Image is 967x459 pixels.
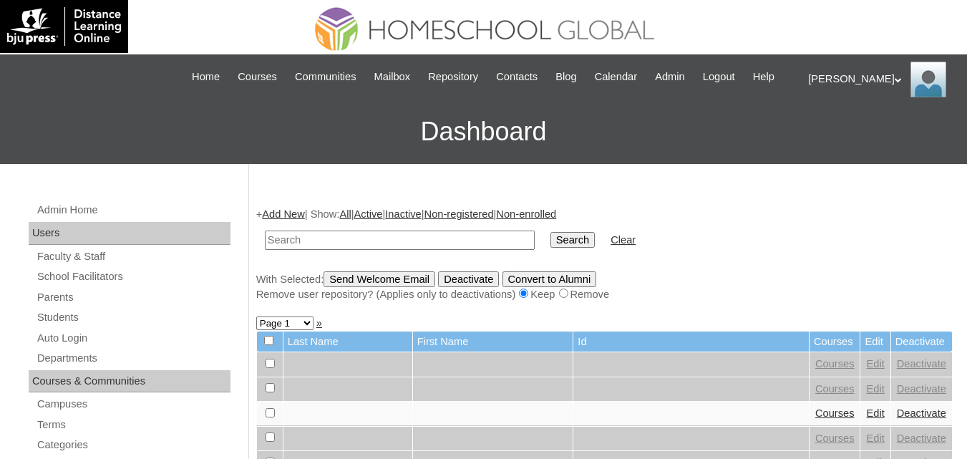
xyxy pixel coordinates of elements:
a: Courses [815,407,855,419]
span: Help [753,69,774,85]
div: Remove user repository? (Applies only to deactivations) Keep Remove [256,287,953,302]
input: Deactivate [438,271,499,287]
input: Search [265,231,535,250]
td: Deactivate [891,332,952,352]
span: Communities [295,69,356,85]
a: Terms [36,416,230,434]
td: Last Name [283,332,412,352]
td: First Name [413,332,573,352]
input: Send Welcome Email [324,271,435,287]
a: » [316,317,322,329]
a: Auto Login [36,329,230,347]
div: Courses & Communities [29,370,230,393]
span: Courses [238,69,277,85]
a: Edit [866,407,884,419]
a: Communities [288,69,364,85]
div: Users [29,222,230,245]
a: School Facilitators [36,268,230,286]
a: Mailbox [367,69,418,85]
a: Deactivate [897,433,946,444]
a: Inactive [385,208,422,220]
img: Ariane Ebuen [910,62,946,97]
a: Deactivate [897,358,946,369]
a: Non-enrolled [496,208,556,220]
td: Edit [860,332,890,352]
a: Students [36,309,230,327]
a: Contacts [489,69,545,85]
a: Non-registered [424,208,494,220]
span: Contacts [496,69,538,85]
div: [PERSON_NAME] [808,62,953,97]
span: Admin [655,69,685,85]
span: Home [192,69,220,85]
a: Help [746,69,782,85]
img: logo-white.png [7,7,121,46]
span: Blog [555,69,576,85]
a: Courses [815,433,855,444]
h3: Dashboard [7,100,960,164]
span: Logout [703,69,735,85]
a: Courses [815,358,855,369]
a: Admin Home [36,201,230,219]
a: Active [354,208,383,220]
a: Blog [548,69,583,85]
a: Edit [866,383,884,395]
span: Repository [428,69,478,85]
a: Admin [648,69,692,85]
a: Add New [262,208,304,220]
div: With Selected: [256,271,953,302]
span: Mailbox [374,69,411,85]
a: Campuses [36,395,230,413]
a: Deactivate [897,407,946,419]
a: Home [185,69,227,85]
input: Search [550,232,595,248]
a: Edit [866,433,884,444]
a: All [339,208,351,220]
td: Id [573,332,809,352]
a: Courses [815,383,855,395]
td: Courses [810,332,860,352]
a: Courses [230,69,284,85]
a: Faculty & Staff [36,248,230,266]
a: Edit [866,358,884,369]
a: Categories [36,436,230,454]
div: + | Show: | | | | [256,207,953,301]
a: Parents [36,289,230,306]
a: Deactivate [897,383,946,395]
a: Repository [421,69,485,85]
a: Clear [611,234,636,246]
a: Logout [696,69,742,85]
span: Calendar [595,69,637,85]
input: Convert to Alumni [502,271,597,287]
a: Departments [36,349,230,367]
a: Calendar [588,69,644,85]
